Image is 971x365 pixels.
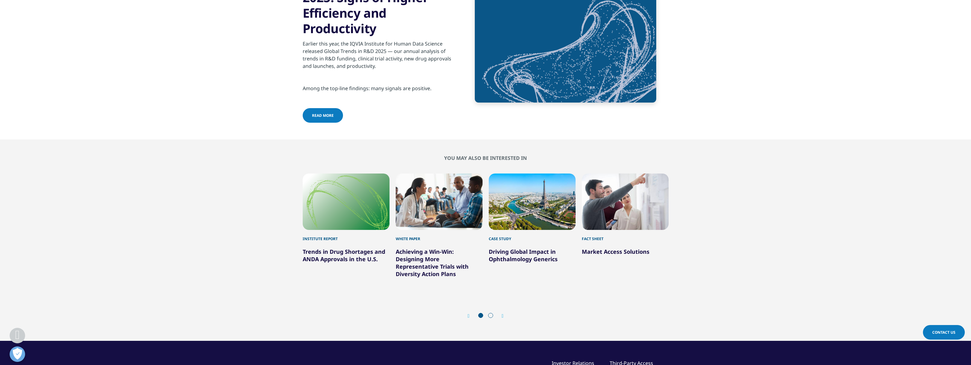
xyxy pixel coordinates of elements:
[468,313,476,319] div: Previous slide
[582,230,669,242] div: Fact Sheet
[582,174,669,285] div: 4 / 6
[303,230,390,242] div: Institute Report
[303,40,453,73] p: Earlier this year, the IQVIA Institute for Human Data Science released Global Trends in R&D 2025 ...
[303,174,390,285] div: 1 / 6
[496,313,504,319] div: Next slide
[396,174,483,285] div: 2 / 6
[312,113,334,118] span: read more
[489,174,576,285] div: 3 / 6
[396,248,469,278] a: Achieving a Win-Win: Designing More Representative Trials with Diversity Action Plans
[303,155,669,161] h2: You may also be interested in
[489,248,558,263] a: Driving Global Impact in Ophthalmology Generics
[932,330,955,335] span: Contact Us
[923,325,965,340] a: Contact Us
[396,230,483,242] div: White Paper
[582,248,649,255] a: Market Access Solutions
[303,108,343,123] a: read more
[303,85,453,96] p: Among the top-line findings: many signals are positive.
[10,346,25,362] button: Open Preferences
[489,230,576,242] div: Case Study
[303,248,385,263] a: Trends in Drug Shortages and ANDA Approvals in the U.S.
